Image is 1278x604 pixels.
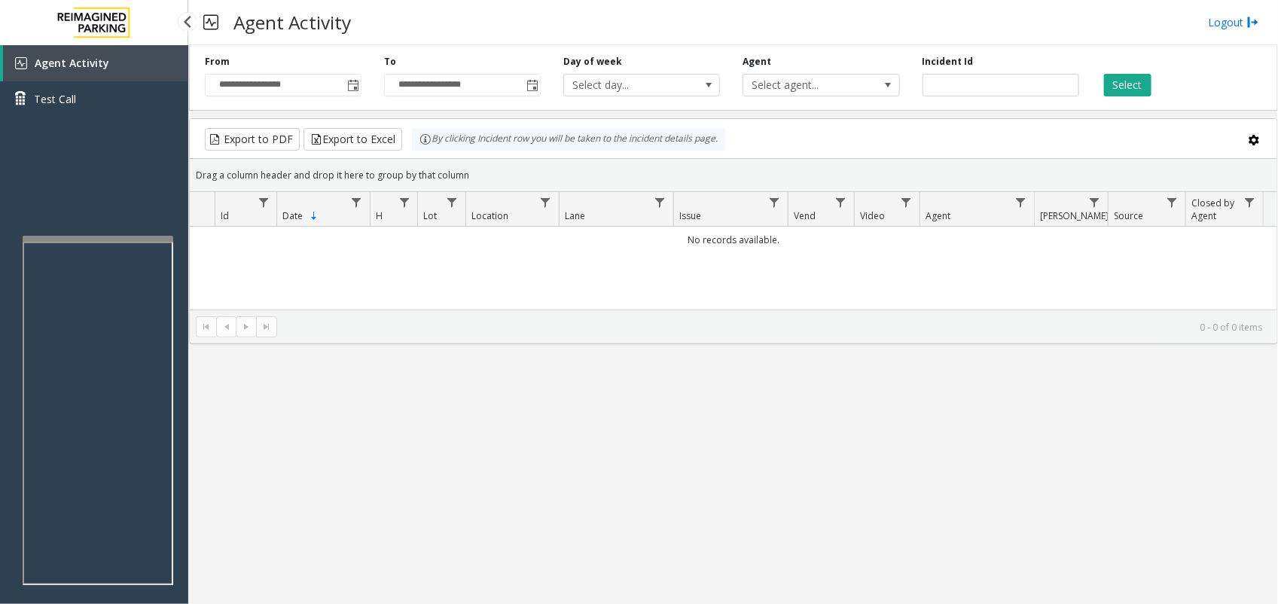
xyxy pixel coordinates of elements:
[190,192,1277,310] div: Data table
[565,209,585,222] span: Lane
[1011,192,1031,212] a: Agent Filter Menu
[831,192,851,212] a: Vend Filter Menu
[471,209,508,222] span: Location
[394,192,414,212] a: H Filter Menu
[205,128,300,151] button: Export to PDF
[679,209,701,222] span: Issue
[743,74,899,96] span: NO DATA FOUND
[253,192,273,212] a: Id Filter Menu
[226,4,358,41] h3: Agent Activity
[190,227,1277,253] td: No records available.
[923,55,974,69] label: Incident Id
[376,209,383,222] span: H
[3,45,188,81] a: Agent Activity
[286,321,1262,334] kendo-pager-info: 0 - 0 of 0 items
[35,56,109,70] span: Agent Activity
[303,128,402,151] button: Export to Excel
[1191,197,1234,222] span: Closed by Agent
[926,209,950,222] span: Agent
[535,192,556,212] a: Location Filter Menu
[419,133,432,145] img: infoIcon.svg
[221,209,229,222] span: Id
[1162,192,1182,212] a: Source Filter Menu
[1104,74,1151,96] button: Select
[1208,14,1259,30] a: Logout
[523,75,540,96] span: Toggle popup
[346,192,367,212] a: Date Filter Menu
[860,209,885,222] span: Video
[344,75,361,96] span: Toggle popup
[1114,209,1143,222] span: Source
[412,128,725,151] div: By clicking Incident row you will be taken to the incident details page.
[384,55,396,69] label: To
[424,209,438,222] span: Lot
[743,55,771,69] label: Agent
[205,55,230,69] label: From
[1084,192,1105,212] a: Parker Filter Menu
[896,192,917,212] a: Video Filter Menu
[282,209,303,222] span: Date
[203,4,218,41] img: pageIcon
[764,192,785,212] a: Issue Filter Menu
[743,75,868,96] span: Select agent...
[1240,192,1260,212] a: Closed by Agent Filter Menu
[650,192,670,212] a: Lane Filter Menu
[442,192,462,212] a: Lot Filter Menu
[794,209,816,222] span: Vend
[190,162,1277,188] div: Drag a column header and drop it here to group by that column
[1041,209,1109,222] span: [PERSON_NAME]
[308,210,320,222] span: Sortable
[1247,14,1259,30] img: logout
[564,75,688,96] span: Select day...
[34,91,76,107] span: Test Call
[563,55,622,69] label: Day of week
[15,57,27,69] img: 'icon'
